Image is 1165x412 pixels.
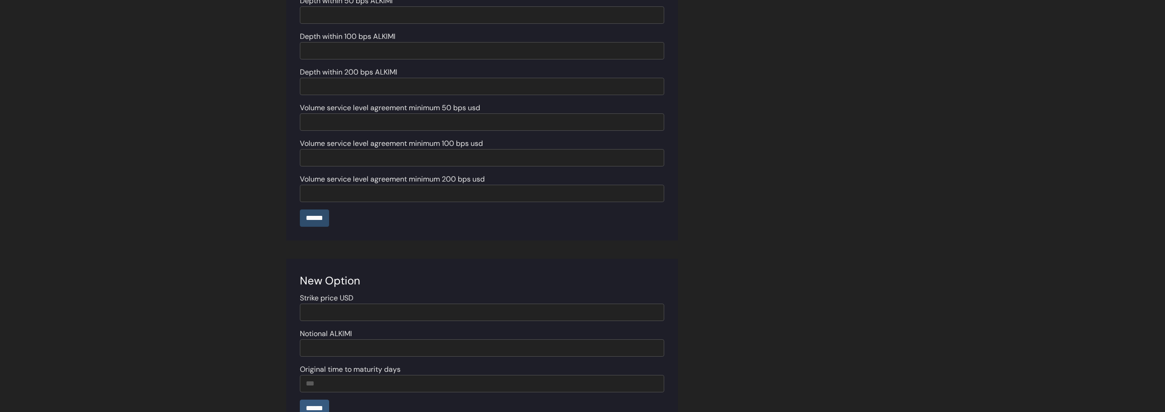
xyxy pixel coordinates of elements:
div: New Option [300,273,664,289]
label: Volume service level agreement minimum 50 bps usd [300,102,480,113]
label: Volume service level agreement minimum 100 bps usd [300,138,483,149]
label: Depth within 100 bps ALKIMI [300,31,396,42]
label: Notional ALKIMI [300,328,352,339]
label: Strike price USD [300,293,353,304]
label: Depth within 200 bps ALKIMI [300,67,397,78]
label: Volume service level agreement minimum 200 bps usd [300,174,485,185]
label: Original time to maturity days [300,364,401,375]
